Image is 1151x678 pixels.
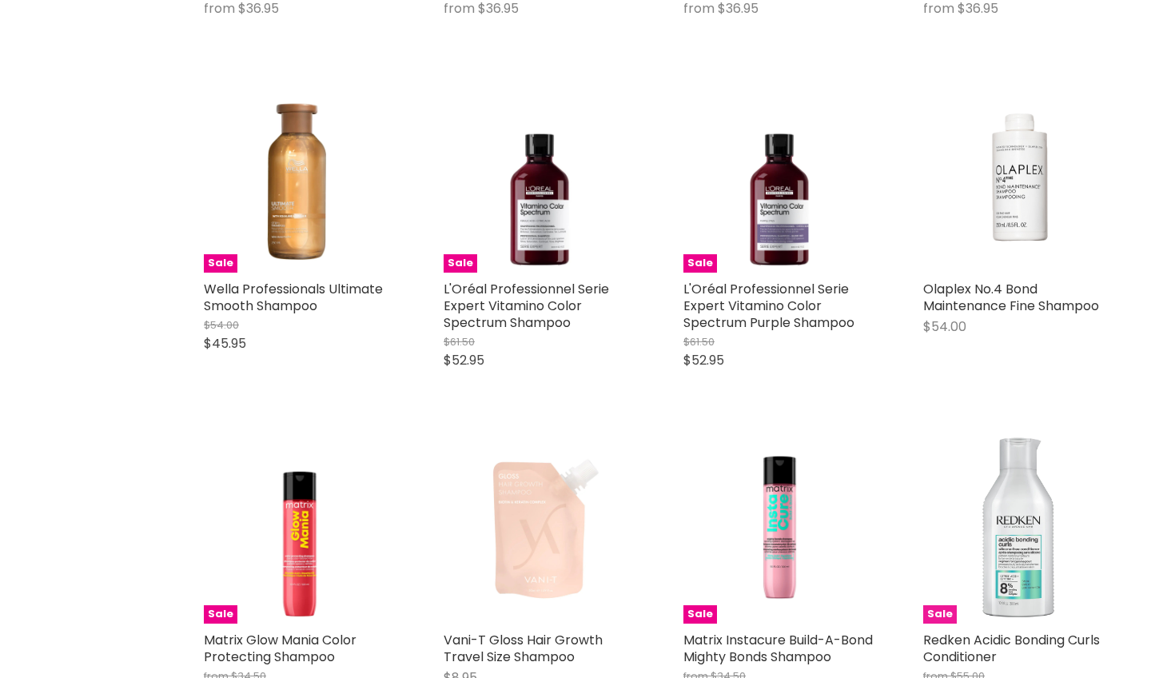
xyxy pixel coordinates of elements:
a: Vani-T Gloss Hair Growth Travel Size Shampoo [444,631,603,666]
span: Sale [683,254,717,273]
a: L'Oréal Professionnel Serie Expert Vitamino Color Spectrum Purple ShampooSale [683,81,875,273]
img: Matrix Instacure Build-A-Bond Mighty Bonds Shampoo [683,432,875,624]
a: L'Oréal Professionnel Serie Expert Vitamino Color Spectrum Shampoo [444,280,609,332]
img: L'Oréal Professionnel Serie Expert Vitamino Color Spectrum Shampoo [444,81,635,273]
a: Matrix Glow Mania Color Protecting Shampoo [204,631,356,666]
a: Wella Professionals Ultimate Smooth Shampoo [204,280,383,315]
span: Sale [444,254,477,273]
span: $54.00 [923,317,966,336]
img: Matrix Glow Mania Color Protecting Shampoo [204,432,396,624]
a: Redken Acidic Bonding Curls Conditioner [923,631,1100,666]
img: Redken Acidic Bonding Curls Conditioner [923,432,1115,624]
a: Matrix Glow Mania Color Protecting ShampooSale [204,432,396,624]
a: Wella Professionals Ultimate Smooth ShampooSale [204,81,396,273]
span: Sale [683,605,717,624]
span: Sale [923,605,957,624]
span: $61.50 [683,334,715,349]
span: $52.95 [683,351,724,369]
a: Matrix Instacure Build-A-Bond Mighty Bonds ShampooSale [683,432,875,624]
span: $54.00 [204,317,239,333]
a: L'Oréal Professionnel Serie Expert Vitamino Color Spectrum Purple Shampoo [683,280,854,332]
iframe: Gorgias live chat messenger [1071,603,1135,662]
span: $45.95 [204,334,246,353]
a: L'Oréal Professionnel Serie Expert Vitamino Color Spectrum ShampooSale [444,81,635,273]
img: Wella Professionals Ultimate Smooth Shampoo [204,81,396,273]
span: $52.95 [444,351,484,369]
a: Olaplex No.4 Bond Maintenance Fine Shampoo [923,280,1099,315]
span: $61.50 [444,334,475,349]
img: Olaplex No.4 Bond Maintenance Fine Shampoo [923,81,1115,273]
a: Redken Acidic Bonding Curls ConditionerSale [923,432,1115,624]
img: L'Oréal Professionnel Serie Expert Vitamino Color Spectrum Purple Shampoo [683,81,875,273]
span: Sale [204,605,237,624]
a: Matrix Instacure Build-A-Bond Mighty Bonds Shampoo [683,631,873,666]
img: Vani-T Gloss Hair Growth Travel Size Shampoo [444,432,635,624]
span: Sale [204,254,237,273]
